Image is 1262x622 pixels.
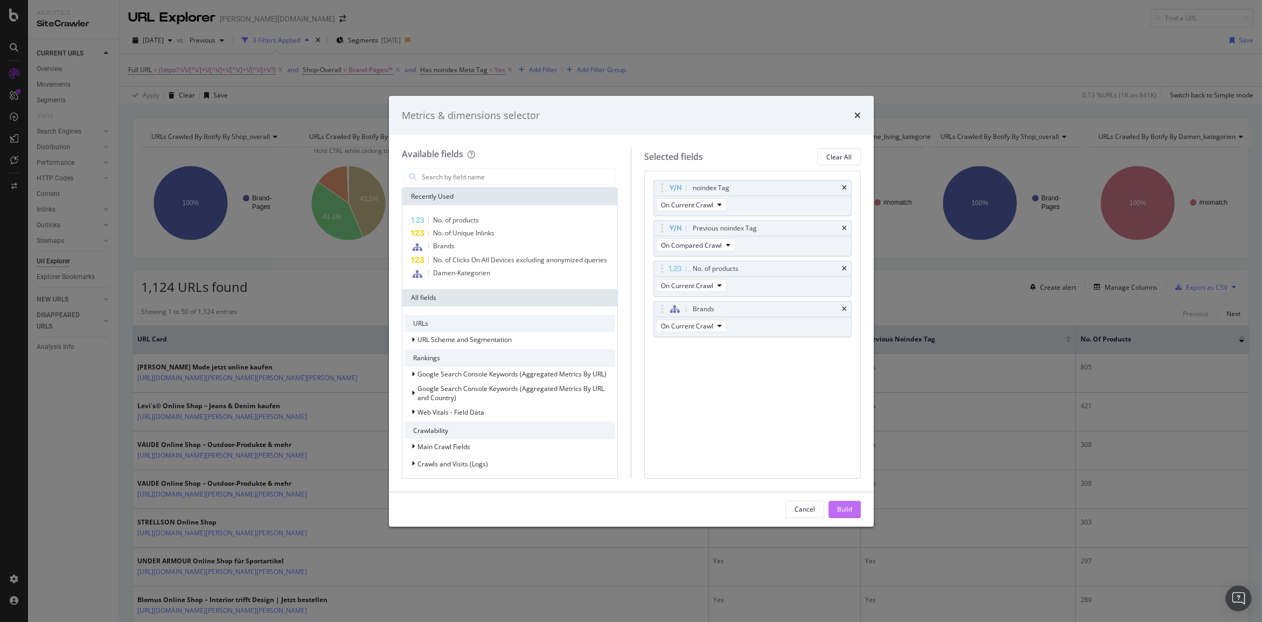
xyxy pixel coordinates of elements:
[421,169,616,185] input: Search by field name
[842,225,847,232] div: times
[656,279,727,292] button: On Current Crawl
[837,505,852,514] div: Build
[417,442,470,451] span: Main Crawl Fields
[693,183,729,193] div: noindex Tag
[402,148,463,160] div: Available fields
[402,289,618,306] div: All fields
[656,239,735,251] button: On Compared Crawl
[417,335,512,344] span: URL Scheme and Segmentation
[433,268,490,277] span: Damen-Kategorien
[817,148,861,165] button: Clear All
[389,96,874,527] div: modal
[417,477,466,486] span: JavaScript Crawl
[402,109,540,123] div: Metrics & dimensions selector
[653,180,852,216] div: noindex TagtimesOn Current Crawl
[417,369,606,379] span: Google Search Console Keywords (Aggregated Metrics By URL)
[653,220,852,256] div: Previous noindex TagtimesOn Compared Crawl
[693,263,738,274] div: No. of products
[785,501,824,518] button: Cancel
[402,188,618,205] div: Recently Used
[828,501,861,518] button: Build
[661,200,713,209] span: On Current Crawl
[644,151,703,163] div: Selected fields
[653,261,852,297] div: No. of productstimesOn Current Crawl
[842,306,847,312] div: times
[433,215,479,225] span: No. of products
[826,152,852,162] div: Clear All
[417,408,484,417] span: Web Vitals - Field Data
[661,322,713,331] span: On Current Crawl
[661,241,722,250] span: On Compared Crawl
[433,228,494,237] span: No. of Unique Inlinks
[1225,585,1251,611] div: Open Intercom Messenger
[794,505,815,514] div: Cancel
[693,223,757,234] div: Previous noindex Tag
[405,422,616,439] div: Crawlability
[653,301,852,337] div: BrandstimesOn Current Crawl
[842,265,847,272] div: times
[842,185,847,191] div: times
[405,315,616,332] div: URLs
[417,459,488,469] span: Crawls and Visits (Logs)
[417,384,604,402] span: Google Search Console Keywords (Aggregated Metrics By URL and Country)
[854,109,861,123] div: times
[656,319,727,332] button: On Current Crawl
[433,255,607,264] span: No. of Clicks On All Devices excluding anonymized queries
[433,241,455,250] span: Brands
[405,350,616,367] div: Rankings
[693,304,714,315] div: Brands
[661,281,713,290] span: On Current Crawl
[656,198,727,211] button: On Current Crawl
